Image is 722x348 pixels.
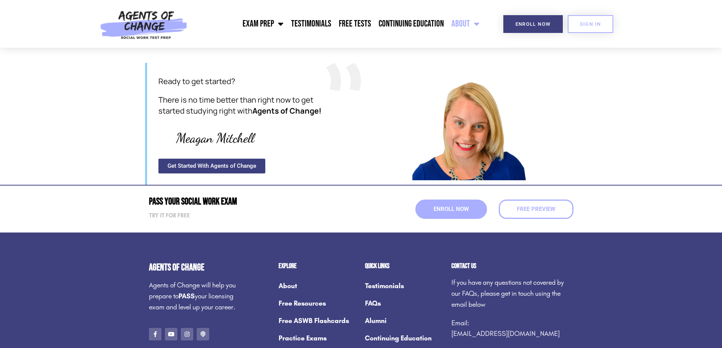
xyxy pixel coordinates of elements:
a: Get Started With Agents of Change [158,159,265,173]
p: Email: [451,318,573,340]
span: If you have any questions not covered by our FAQs, please get in touch using the email below [451,278,564,309]
h2: Contact us [451,263,573,270]
b: Agents of Change! [252,106,321,116]
a: Free ASWB Flashcards [279,312,357,329]
p: Agents of Change will help you prepare to your licensing exam and level up your career. [149,280,241,312]
a: About [448,14,483,33]
p: Ready to get started? [158,76,331,87]
span: Enroll Now [515,22,551,27]
img: signature (1) [158,124,272,151]
h2: Explore [279,263,357,270]
a: Practice Exams [279,329,357,347]
a: SIGN IN [568,15,613,33]
h4: Agents of Change [149,263,241,272]
a: Alumni [365,312,444,329]
a: FAQs [365,295,444,312]
a: Enroll Now [503,15,563,33]
span: Free Preview [517,206,555,212]
a: Free Tests [335,14,375,33]
a: Enroll Now [415,200,487,219]
span: Enroll Now [434,206,469,212]
a: [EMAIL_ADDRESS][DOMAIN_NAME] [451,329,560,338]
a: Testimonials [287,14,335,33]
a: Testimonials [365,277,444,295]
a: Continuing Education [365,329,444,347]
span: Get Started With Agents of Change [168,163,256,169]
a: Exam Prep [239,14,287,33]
a: Free Resources [279,295,357,312]
a: Continuing Education [375,14,448,33]
nav: Menu [191,14,483,33]
h2: Pass Your Social Work Exam [149,197,357,206]
a: About [279,277,357,295]
strong: Try it for free [149,212,190,219]
strong: PASS [179,292,195,300]
p: There is no time better than right now to get started studying right with [158,95,331,117]
a: Free Preview [499,200,573,219]
span: SIGN IN [580,22,601,27]
h2: Quick Links [365,263,444,270]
